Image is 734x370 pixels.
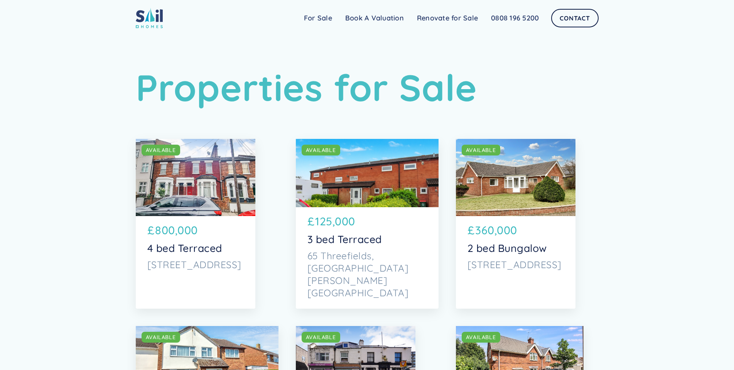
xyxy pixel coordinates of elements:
h1: Properties for Sale [136,66,599,110]
div: AVAILABLE [146,146,176,154]
p: 360,000 [475,222,517,238]
p: 65 Threefields, [GEOGRAPHIC_DATA][PERSON_NAME][GEOGRAPHIC_DATA] [307,250,427,299]
div: AVAILABLE [306,333,336,341]
p: [STREET_ADDRESS] [147,258,244,271]
div: AVAILABLE [466,146,496,154]
div: AVAILABLE [466,333,496,341]
p: £ [467,222,475,238]
a: Renovate for Sale [410,10,484,26]
a: 0808 196 5200 [484,10,545,26]
div: AVAILABLE [306,146,336,154]
p: [STREET_ADDRESS] [467,258,564,271]
p: 2 bed Bungalow [467,242,564,255]
p: £ [147,222,155,238]
p: 4 bed Terraced [147,242,244,255]
p: 800,000 [155,222,198,238]
a: AVAILABLE£800,0004 bed Terraced[STREET_ADDRESS] [136,139,255,309]
a: AVAILABLE£125,0003 bed Terraced65 Threefields, [GEOGRAPHIC_DATA][PERSON_NAME][GEOGRAPHIC_DATA] [296,139,439,309]
p: £ [307,213,315,230]
img: sail home logo colored [136,8,163,28]
a: Book A Valuation [339,10,410,26]
p: 125,000 [315,213,355,230]
a: AVAILABLE£360,0002 bed Bungalow[STREET_ADDRESS] [456,139,575,309]
a: Contact [551,9,598,27]
div: AVAILABLE [146,333,176,341]
p: 3 bed Terraced [307,233,427,246]
a: For Sale [297,10,339,26]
